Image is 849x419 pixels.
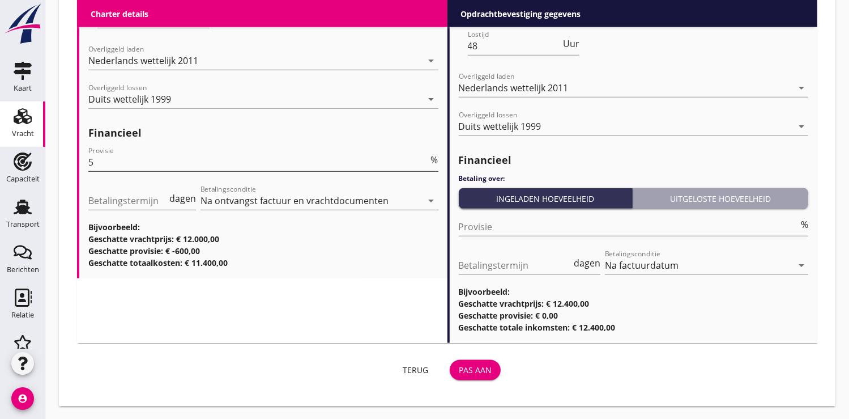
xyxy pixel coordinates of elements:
[88,257,438,269] h3: Geschatte totaalkosten: € 11.400,00
[633,188,808,209] button: Uitgeloste hoeveelheid
[526,13,541,24] label: Tijd
[167,194,196,203] div: dagen
[2,3,43,45] img: logo-small.a267ee39.svg
[569,13,604,24] label: Conditie
[459,173,809,184] h4: Betaling over:
[14,84,32,92] div: Kaart
[88,153,429,171] input: Provisie
[795,259,808,272] i: arrow_drop_down
[425,194,438,208] i: arrow_drop_down
[459,83,569,93] div: Nederlands wettelijk 2011
[795,81,808,95] i: arrow_drop_down
[6,221,40,228] div: Transport
[459,13,490,24] strong: Lossen
[425,92,438,106] i: arrow_drop_down
[459,121,541,132] div: Duits wettelijk 1999
[459,310,809,321] h3: Geschatte provisie: € 0,00
[97,10,191,28] input: Lostijd
[459,218,799,236] input: Provisie
[563,39,579,48] span: Uur
[459,153,809,168] h2: Financieel
[459,364,492,376] div: Pas aan
[425,54,438,67] i: arrow_drop_down
[571,259,600,268] div: dagen
[795,120,808,133] i: arrow_drop_down
[459,298,809,310] h3: Geschatte vrachtprijs: € 12.400,00
[11,387,34,410] i: account_circle
[463,193,628,205] div: Ingeladen hoeveelheid
[88,233,438,245] h3: Geschatte vrachtprijs: € 12.000,00
[459,286,809,298] h3: Bijvoorbeeld:
[11,311,34,319] div: Relatie
[88,125,438,141] h2: Financieel
[799,220,808,229] div: %
[468,37,561,55] input: Lostijd
[12,130,34,137] div: Vracht
[637,193,804,205] div: Uitgeloste hoeveelheid
[459,188,633,209] button: Ingeladen hoeveelheid
[400,364,432,376] div: Terug
[88,94,171,104] div: Duits wettelijk 1999
[459,256,572,274] input: Betalingstermijn
[7,266,39,273] div: Berichten
[459,321,809,333] h3: Geschatte totale inkomsten: € 12.400,00
[632,13,689,24] label: Garantie leeg
[200,196,389,206] div: Na ontvangst factuur en vrachtdocumenten
[88,245,438,257] h3: Geschatte provisie: € -600,00
[450,360,501,380] button: Pas aan
[391,360,441,380] button: Terug
[88,56,198,66] div: Nederlands wettelijk 2011
[88,221,438,233] h3: Bijvoorbeeld:
[429,155,438,164] div: %
[6,175,40,183] div: Capaciteit
[88,192,167,210] input: Betalingstermijn
[193,12,210,21] span: Uur
[605,260,679,270] div: Na factuurdatum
